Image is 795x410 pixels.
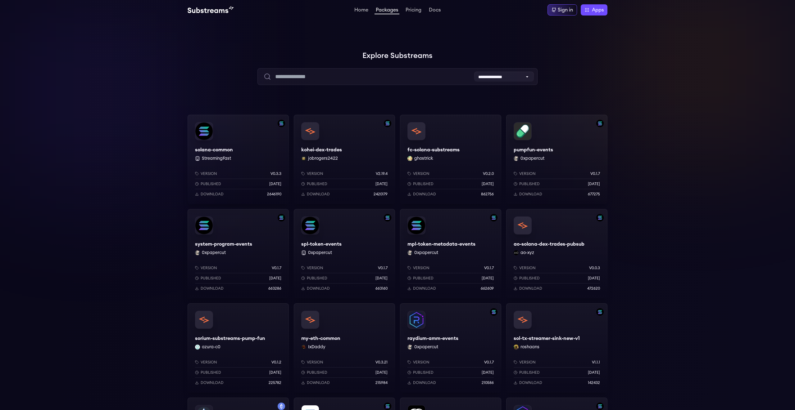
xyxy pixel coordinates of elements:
[188,6,234,14] img: Substream's logo
[506,115,607,204] a: Filter by solana networkpumpfun-eventspumpfun-events0xpapercut 0xpapercutVersionv0.1.7Published[D...
[384,214,391,221] img: Filter by solana network
[308,344,325,350] button: IxDaddy
[201,265,217,270] p: Version
[558,6,573,14] div: Sign in
[520,250,534,256] button: ao-xyz
[375,276,388,281] p: [DATE]
[375,370,388,375] p: [DATE]
[481,192,494,197] p: 862756
[201,276,221,281] p: Published
[588,370,600,375] p: [DATE]
[413,276,434,281] p: Published
[201,380,224,385] p: Download
[400,303,501,393] a: Filter by solana networkraydium-amm-eventsraydium-amm-events0xpapercut 0xpapercutVersionv0.1.7Pub...
[484,360,494,365] p: v0.1.7
[413,265,429,270] p: Version
[278,214,285,221] img: Filter by solana network
[269,370,281,375] p: [DATE]
[590,171,600,176] p: v0.1.7
[592,6,604,14] span: Apps
[201,370,221,375] p: Published
[484,265,494,270] p: v0.1.7
[269,181,281,186] p: [DATE]
[413,380,436,385] p: Download
[384,120,391,127] img: Filter by solana network
[413,286,436,291] p: Download
[481,286,494,291] p: 662609
[596,214,604,221] img: Filter by solana network
[307,360,323,365] p: Version
[308,250,332,256] button: 0xpapercut
[268,286,281,291] p: 663286
[519,171,536,176] p: Version
[592,360,600,365] p: v1.1.1
[374,192,388,197] p: 2420179
[520,344,539,350] button: roshaans
[375,7,399,14] a: Packages
[307,370,327,375] p: Published
[589,265,600,270] p: v0.0.3
[413,181,434,186] p: Published
[506,209,607,298] a: Filter by solana networkao-solana-dex-trades-pubsubao-solana-dex-trades-pubsubao-xyz ao-xyzVersio...
[307,276,327,281] p: Published
[270,171,281,176] p: v0.3.3
[307,181,327,186] p: Published
[482,181,494,186] p: [DATE]
[519,370,540,375] p: Published
[353,7,370,14] a: Home
[519,360,536,365] p: Version
[404,7,423,14] a: Pricing
[188,50,607,62] h1: Explore Substreams
[519,192,542,197] p: Download
[202,155,231,162] button: StreamingFast
[414,344,438,350] button: 0xpapercut
[520,155,544,162] button: 0xpapercut
[413,360,429,365] p: Version
[376,171,388,176] p: v2.19.4
[201,286,224,291] p: Download
[519,276,540,281] p: Published
[307,192,330,197] p: Download
[188,115,289,204] a: Filter by solana networksolana-commonsolana-common StreamingFastVersionv0.3.3Published[DATE]Downl...
[271,360,281,365] p: v0.1.2
[588,181,600,186] p: [DATE]
[308,155,338,162] button: jobrogers2422
[278,120,285,127] img: Filter by solana network
[482,276,494,281] p: [DATE]
[202,344,220,350] button: azura-c0
[413,192,436,197] p: Download
[588,276,600,281] p: [DATE]
[201,192,224,197] p: Download
[490,214,497,221] img: Filter by solana network
[413,171,429,176] p: Version
[267,192,281,197] p: 2646190
[201,360,217,365] p: Version
[596,308,604,316] img: Filter by solana network
[375,181,388,186] p: [DATE]
[519,265,536,270] p: Version
[400,115,501,204] a: fc-solana-substreamsfc-solana-substreamsghostrick ghostrickVersionv0.2.0Published[DATE]Download86...
[413,370,434,375] p: Published
[519,286,542,291] p: Download
[307,286,330,291] p: Download
[588,192,600,197] p: 677275
[307,380,330,385] p: Download
[482,370,494,375] p: [DATE]
[588,380,600,385] p: 142432
[384,403,391,410] img: Filter by solana network
[414,155,433,162] button: ghostrick
[400,209,501,298] a: Filter by solana networkmpl-token-metadata-eventsmpl-token-metadata-events0xpapercut 0xpapercutVe...
[272,265,281,270] p: v0.1.7
[307,265,323,270] p: Version
[506,303,607,393] a: Filter by solana networksol-tx-streamer-sink-new-v1sol-tx-streamer-sink-new-v1roshaans roshaansVe...
[428,7,442,14] a: Docs
[201,171,217,176] p: Version
[188,209,289,298] a: Filter by solana networksystem-program-eventssystem-program-events0xpapercut 0xpapercutVersionv0....
[375,380,388,385] p: 215984
[294,303,395,393] a: my-eth-commonmy-eth-commonIxDaddy IxDaddyVersionv0.3.21Published[DATE]Download215984
[378,265,388,270] p: v0.1.7
[202,250,226,256] button: 0xpapercut
[519,181,540,186] p: Published
[519,380,542,385] p: Download
[483,171,494,176] p: v0.2.0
